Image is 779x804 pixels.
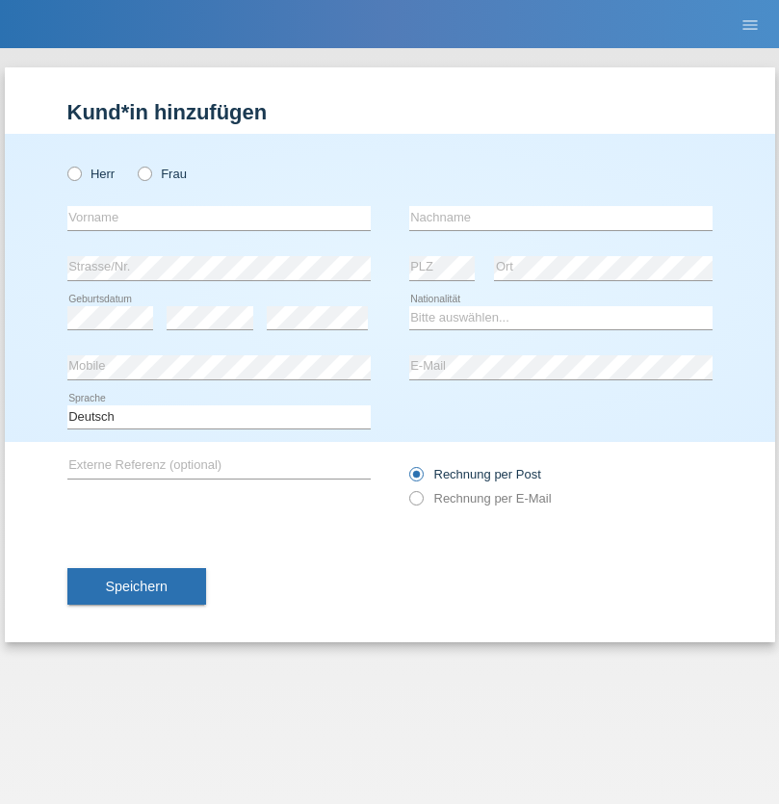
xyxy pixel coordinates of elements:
span: Speichern [106,579,168,594]
a: menu [731,18,769,30]
label: Rechnung per E-Mail [409,491,552,506]
h1: Kund*in hinzufügen [67,100,713,124]
input: Rechnung per Post [409,467,422,491]
label: Rechnung per Post [409,467,541,481]
i: menu [740,15,760,35]
button: Speichern [67,568,206,605]
label: Frau [138,167,187,181]
input: Herr [67,167,80,179]
label: Herr [67,167,116,181]
input: Frau [138,167,150,179]
input: Rechnung per E-Mail [409,491,422,515]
